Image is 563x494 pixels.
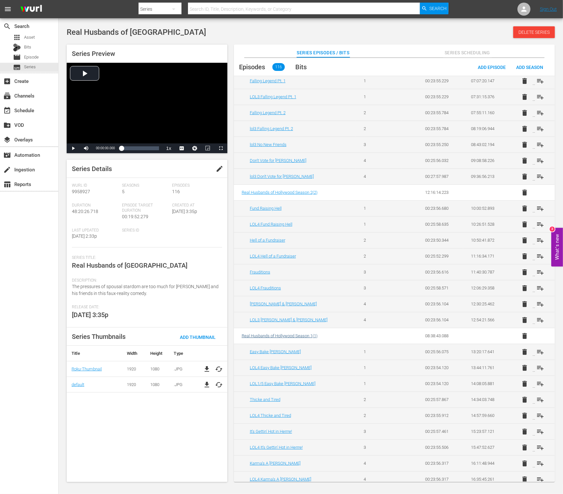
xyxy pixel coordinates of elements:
button: delete [517,344,532,360]
span: playlist_add [536,284,544,292]
span: playlist_add [536,460,544,467]
span: playlist_add [536,364,544,372]
button: Add Episode [473,61,511,73]
button: playlist_add [532,137,548,153]
td: 2 [356,121,402,137]
button: delete [517,105,532,121]
td: 4 [356,168,402,184]
td: 08:43:02.194 [463,137,509,153]
td: 00:25:58.635 [417,216,463,232]
td: 00:23:55.229 [417,73,463,89]
a: Falling Legend Pt. 2 [250,110,286,115]
td: 1920 [122,377,145,393]
a: Frauditions [250,270,270,274]
span: Wurl Id [72,183,119,188]
td: 4 [356,312,402,328]
button: delete [517,424,532,439]
span: delete [521,348,529,356]
span: Series Preview [72,50,115,58]
button: delete [517,137,532,153]
th: Height [145,346,169,361]
span: playlist_add [536,316,544,324]
button: playlist_add [532,201,548,216]
span: Real Husbands of [GEOGRAPHIC_DATA] [67,28,206,37]
button: delete [517,233,532,248]
td: 2 [356,232,402,248]
button: delete [517,89,532,105]
div: Bits [13,44,21,51]
span: Overlays [3,136,11,144]
span: Ingestion [3,166,11,174]
span: delete [521,316,529,324]
a: LOL4 Fund Raising Hell [250,222,292,227]
button: delete [517,472,532,487]
td: 00:23:56.317 [417,455,463,471]
button: playlist_add [532,264,548,280]
span: Series ID [122,228,169,233]
span: playlist_add [536,220,544,228]
span: The pressures of spousal stardom are too much for [PERSON_NAME] and his friends in this faux-real... [72,284,219,296]
a: Falling Legend Pt. 1 [250,78,286,83]
td: 00:25:56.075 [417,344,463,360]
span: delete [521,205,529,212]
td: 00:23:56.104 [417,312,463,328]
span: Schedule [3,107,11,114]
a: It's Gettin' Hot in Herrre! [250,429,292,434]
span: playlist_add [536,141,544,149]
span: 00:00:00.000 [96,146,115,150]
td: 00:23:55.229 [417,89,463,105]
button: delete [517,328,532,344]
a: file_download [203,365,211,373]
span: Created At [172,203,219,208]
button: cached [215,365,223,373]
td: 4 [356,455,402,471]
span: delete [521,93,529,101]
span: Series [24,64,36,70]
span: Add Season [511,65,548,70]
button: playlist_add [532,73,548,89]
span: Search [429,3,447,14]
button: playlist_add [532,408,548,423]
td: 00:25:57.867 [417,392,463,407]
button: delete [517,376,532,392]
button: delete [517,312,532,328]
span: playlist_add [536,125,544,133]
button: delete [517,456,532,471]
span: Channels [3,92,11,100]
span: delete [521,475,529,483]
button: Mute [80,143,93,153]
td: 00:23:55.784 [417,121,463,137]
td: 14:57:59.660 [463,407,509,423]
span: [DATE] 3:35p [172,209,197,214]
button: Playback Rate [162,143,175,153]
td: 00:25:57.461 [417,423,463,439]
span: delete [521,236,529,244]
a: LOL3 Falling Legend Pt. 1 [250,94,296,99]
span: Real Husbands of [GEOGRAPHIC_DATA] [72,261,187,269]
td: 1 [356,89,402,105]
span: playlist_add [536,93,544,101]
td: 12:30:25.462 [463,296,509,312]
td: 1 [356,200,402,216]
img: ans4CAIJ8jUAAAAAAAAAAAAAAAAAAAAAAAAgQb4GAAAAAAAAAAAAAAAAAAAAAAAAJMjXAAAAAAAAAAAAAAAAAAAAAAAAgAT5G... [16,2,47,17]
button: playlist_add [532,121,548,137]
button: Picture-in-Picture [201,143,214,153]
a: Hell of a Fundraiser [250,238,285,243]
td: 00:23:55.784 [417,105,463,121]
td: 3 [356,264,402,280]
td: 1 [356,216,402,232]
button: playlist_add [532,233,548,248]
span: delete [521,141,529,149]
span: delete [521,189,529,196]
span: playlist_add [536,173,544,180]
span: playlist_add [536,380,544,388]
td: 10:50:41.872 [463,232,509,248]
span: delete [521,109,529,117]
span: [DATE] 3:35p [72,311,108,319]
span: playlist_add [536,348,544,356]
td: 12:16:14.223 [417,184,463,200]
div: 3 [550,226,555,232]
a: Real Husbands of Hollywood Season 2(2) [242,190,317,195]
